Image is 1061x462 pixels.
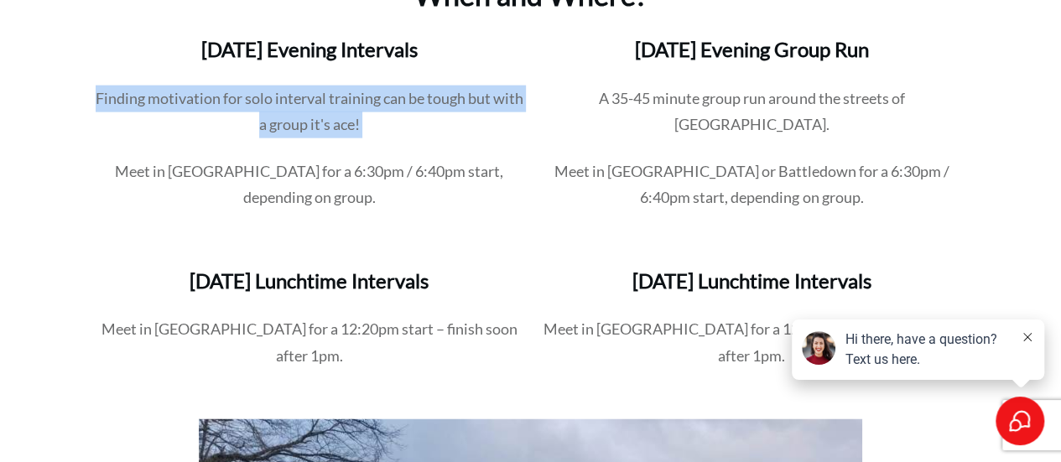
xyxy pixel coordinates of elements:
[538,86,966,158] p: A 35-45 minute group run around the streets of [GEOGRAPHIC_DATA].
[538,158,966,231] p: Meet in [GEOGRAPHIC_DATA] or Battledown for a 6:30pm / 6:40pm start, depending on group.
[96,158,524,231] p: Meet in [GEOGRAPHIC_DATA] for a 6:30pm / 6:40pm start, depending on group.
[96,316,524,389] p: Meet in [GEOGRAPHIC_DATA] for a 12:20pm start – finish soon after 1pm.
[96,267,524,315] h3: [DATE] Lunchtime Intervals
[538,267,966,315] h3: [DATE] Lunchtime Intervals
[538,35,966,84] h3: [DATE] Evening Group Run
[96,35,524,84] h3: [DATE] Evening Intervals
[96,86,524,158] p: Finding motivation for solo interval training can be tough but with a group it's ace!
[538,316,966,389] p: Meet in [GEOGRAPHIC_DATA] for a 12:20pm start – finish soon after 1pm.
